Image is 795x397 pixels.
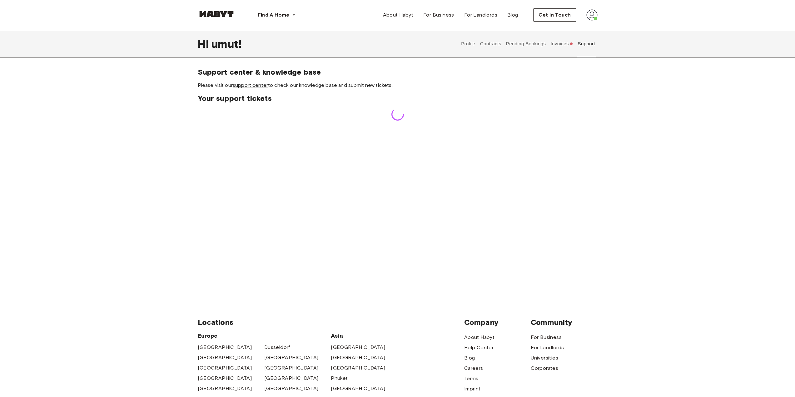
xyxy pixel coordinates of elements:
[418,9,459,21] a: For Business
[198,375,252,382] a: [GEOGRAPHIC_DATA]
[531,318,597,327] span: Community
[423,11,454,19] span: For Business
[464,334,494,341] a: About Habyt
[198,364,252,372] a: [GEOGRAPHIC_DATA]
[264,385,319,392] a: [GEOGRAPHIC_DATA]
[464,385,481,393] a: Imprint
[479,30,502,57] button: Contracts
[507,11,518,19] span: Blog
[531,334,562,341] a: For Business
[464,365,483,372] a: Careers
[331,375,348,382] a: Phuket
[233,82,268,88] a: support center
[253,9,301,21] button: Find A Home
[198,67,598,77] span: Support center & knowledge base
[331,344,385,351] a: [GEOGRAPHIC_DATA]
[264,375,319,382] a: [GEOGRAPHIC_DATA]
[211,37,242,50] span: umut !
[198,332,331,340] span: Europe
[531,354,558,362] a: Universities
[258,11,290,19] span: Find A Home
[198,82,598,89] span: Please visit our to check our knowledge base and submit new tickets.
[577,30,596,57] button: Support
[464,354,475,362] a: Blog
[264,364,319,372] a: [GEOGRAPHIC_DATA]
[198,37,211,50] span: Hi
[464,375,479,382] a: Terms
[505,30,547,57] button: Pending Bookings
[460,30,476,57] button: Profile
[502,9,523,21] a: Blog
[198,11,235,17] img: Habyt
[464,11,497,19] span: For Landlords
[331,354,385,361] a: [GEOGRAPHIC_DATA]
[331,385,385,392] a: [GEOGRAPHIC_DATA]
[464,318,531,327] span: Company
[198,318,464,327] span: Locations
[533,8,576,22] button: Get in Touch
[264,344,290,351] a: Dusseldorf
[198,344,252,351] a: [GEOGRAPHIC_DATA]
[331,364,385,372] a: [GEOGRAPHIC_DATA]
[550,30,574,57] button: Invoices
[331,332,397,340] span: Asia
[383,11,413,19] span: About Habyt
[531,365,558,372] a: Corporates
[539,11,571,19] span: Get in Touch
[264,354,319,361] a: [GEOGRAPHIC_DATA]
[198,94,598,103] span: Your support tickets
[459,9,502,21] a: For Landlords
[459,30,598,57] div: user profile tabs
[586,9,598,21] img: avatar
[198,354,252,361] a: [GEOGRAPHIC_DATA]
[464,344,494,351] a: Help Center
[198,385,252,392] a: [GEOGRAPHIC_DATA]
[378,9,418,21] a: About Habyt
[531,344,564,351] a: For Landlords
